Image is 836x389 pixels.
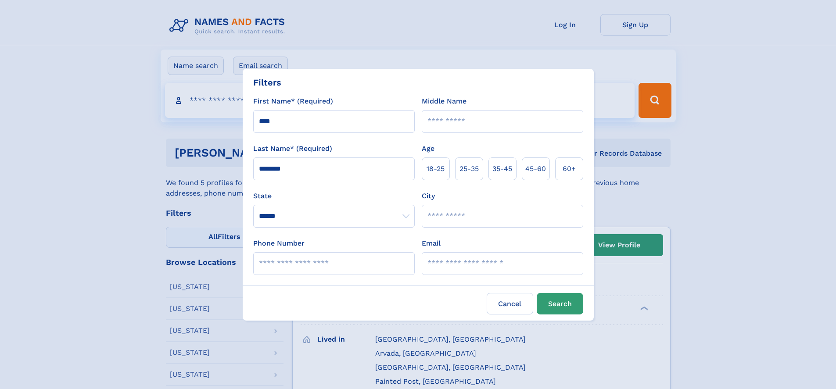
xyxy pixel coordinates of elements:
[253,96,333,107] label: First Name* (Required)
[459,164,479,174] span: 25‑35
[525,164,546,174] span: 45‑60
[422,143,434,154] label: Age
[427,164,445,174] span: 18‑25
[422,238,441,249] label: Email
[253,143,332,154] label: Last Name* (Required)
[563,164,576,174] span: 60+
[422,191,435,201] label: City
[492,164,512,174] span: 35‑45
[253,191,415,201] label: State
[537,293,583,314] button: Search
[487,293,533,314] label: Cancel
[253,76,281,89] div: Filters
[253,238,305,249] label: Phone Number
[422,96,466,107] label: Middle Name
